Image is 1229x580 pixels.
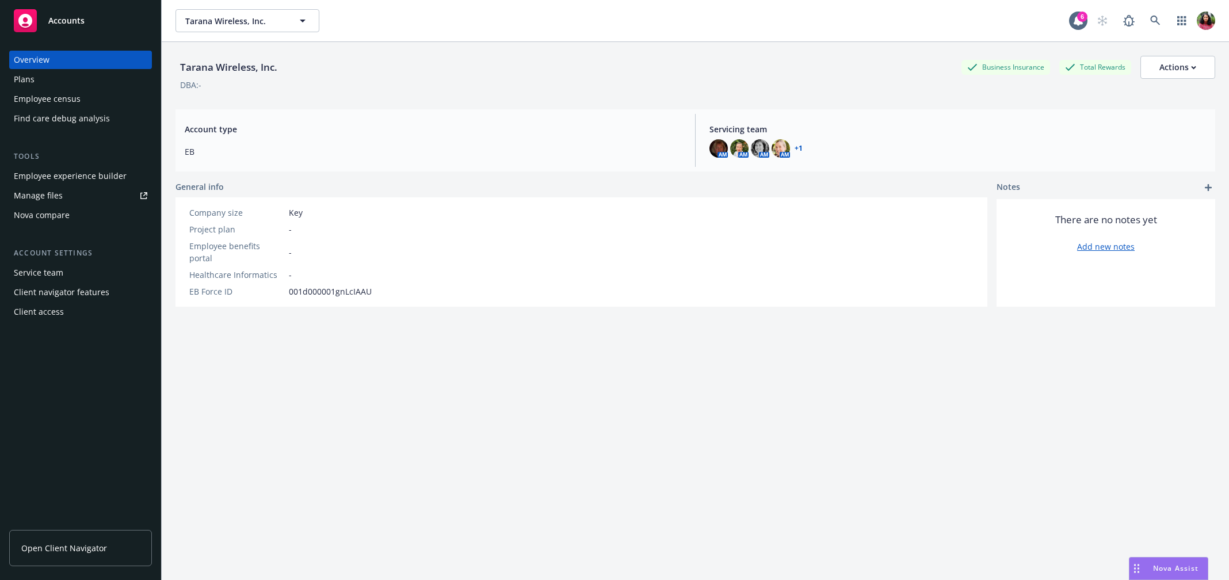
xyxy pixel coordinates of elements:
span: General info [175,181,224,193]
div: Total Rewards [1059,60,1131,74]
a: Accounts [9,5,152,37]
div: Employee experience builder [14,167,127,185]
span: Tarana Wireless, Inc. [185,15,285,27]
div: 6 [1077,12,1087,22]
div: Healthcare Informatics [189,269,284,281]
button: Actions [1140,56,1215,79]
button: Tarana Wireless, Inc. [175,9,319,32]
a: Manage files [9,186,152,205]
div: DBA: - [180,79,201,91]
div: Actions [1159,56,1196,78]
span: EB [185,146,681,158]
a: Switch app [1170,9,1193,32]
span: Key [289,207,303,219]
a: Add new notes [1077,241,1135,253]
img: photo [709,139,728,158]
a: Employee experience builder [9,167,152,185]
div: Tools [9,151,152,162]
span: Account type [185,123,681,135]
img: photo [730,139,749,158]
span: Servicing team [709,123,1206,135]
div: Drag to move [1129,558,1144,579]
a: +1 [795,145,803,152]
img: photo [1197,12,1215,30]
a: Client access [9,303,152,321]
span: - [289,269,292,281]
a: Nova compare [9,206,152,224]
span: Nova Assist [1153,563,1199,573]
div: Account settings [9,247,152,259]
div: Employee census [14,90,81,108]
a: Client navigator features [9,283,152,302]
img: photo [772,139,790,158]
div: Find care debug analysis [14,109,110,128]
div: Overview [14,51,49,69]
div: Manage files [14,186,63,205]
a: Report a Bug [1117,9,1140,32]
a: Start snowing [1091,9,1114,32]
div: Client navigator features [14,283,109,302]
a: Plans [9,70,152,89]
button: Nova Assist [1129,557,1208,580]
a: Service team [9,264,152,282]
div: Nova compare [14,206,70,224]
a: Search [1144,9,1167,32]
a: add [1201,181,1215,194]
div: Plans [14,70,35,89]
div: Company size [189,207,284,219]
span: - [289,246,292,258]
div: Employee benefits portal [189,240,284,264]
div: Service team [14,264,63,282]
span: There are no notes yet [1055,213,1157,227]
div: EB Force ID [189,285,284,297]
div: Project plan [189,223,284,235]
span: 001d000001gnLcIAAU [289,285,372,297]
span: Open Client Navigator [21,542,107,554]
img: photo [751,139,769,158]
div: Business Insurance [961,60,1050,74]
a: Employee census [9,90,152,108]
div: Tarana Wireless, Inc. [175,60,282,75]
a: Find care debug analysis [9,109,152,128]
span: Accounts [48,16,85,25]
span: Notes [997,181,1020,194]
a: Overview [9,51,152,69]
div: Client access [14,303,64,321]
span: - [289,223,292,235]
